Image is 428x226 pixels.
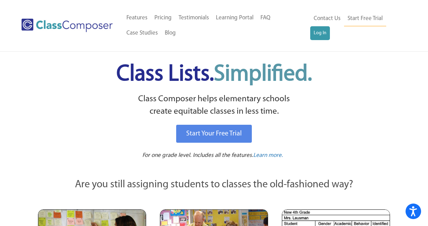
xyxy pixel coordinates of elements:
[253,151,283,160] a: Learn more.
[310,26,330,40] a: Log In
[116,63,312,86] span: Class Lists.
[310,11,401,40] nav: Header Menu
[344,11,386,27] a: Start Free Trial
[257,10,274,26] a: FAQ
[123,10,151,26] a: Features
[214,63,312,86] span: Simplified.
[38,177,390,192] p: Are you still assigning students to classes the old-fashioned way?
[123,26,161,41] a: Case Studies
[175,10,212,26] a: Testimonials
[123,10,311,41] nav: Header Menu
[21,19,113,32] img: Class Composer
[176,125,252,143] a: Start Your Free Trial
[310,11,344,26] a: Contact Us
[186,130,242,137] span: Start Your Free Trial
[161,26,179,41] a: Blog
[142,152,253,158] span: For one grade level. Includes all the features.
[151,10,175,26] a: Pricing
[253,152,283,158] span: Learn more.
[212,10,257,26] a: Learning Portal
[37,93,391,118] p: Class Composer helps elementary schools create equitable classes in less time.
